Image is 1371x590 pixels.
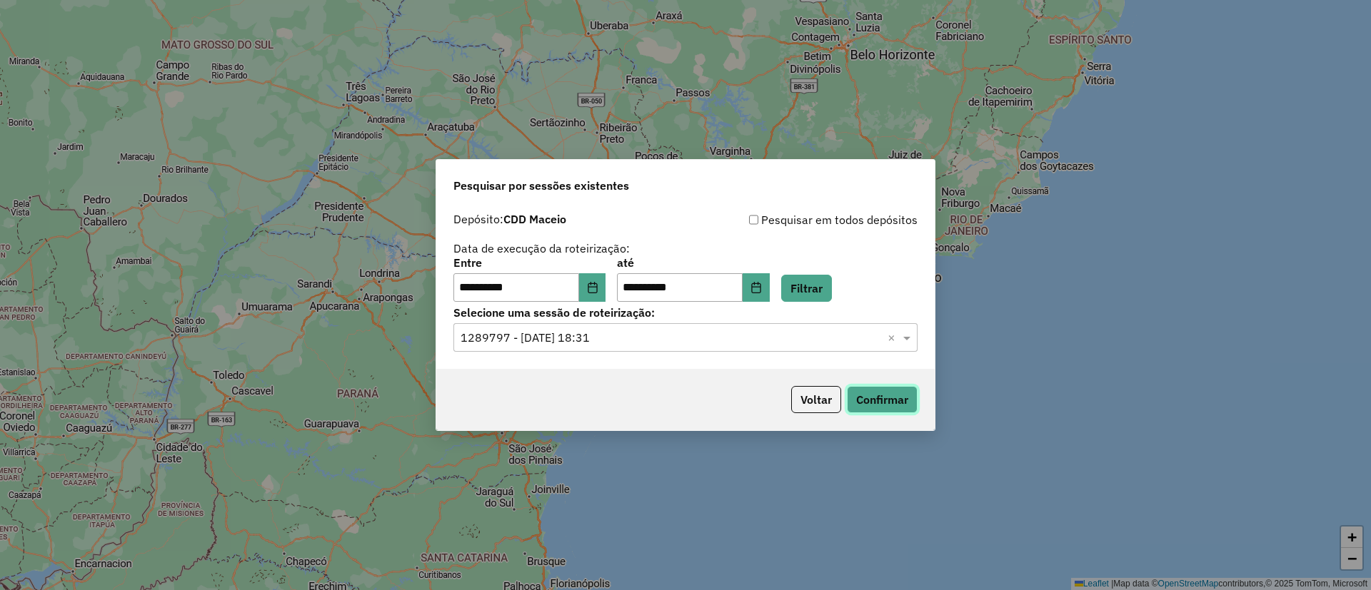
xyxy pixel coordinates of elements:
label: Data de execução da roteirização: [453,240,630,257]
label: Selecione uma sessão de roteirização: [453,304,918,321]
strong: CDD Maceio [503,212,566,226]
label: até [617,254,769,271]
button: Choose Date [579,273,606,302]
button: Voltar [791,386,841,413]
div: Pesquisar em todos depósitos [685,211,918,228]
button: Choose Date [743,273,770,302]
button: Confirmar [847,386,918,413]
button: Filtrar [781,275,832,302]
span: Clear all [888,329,900,346]
label: Entre [453,254,606,271]
span: Pesquisar por sessões existentes [453,177,629,194]
label: Depósito: [453,210,566,228]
